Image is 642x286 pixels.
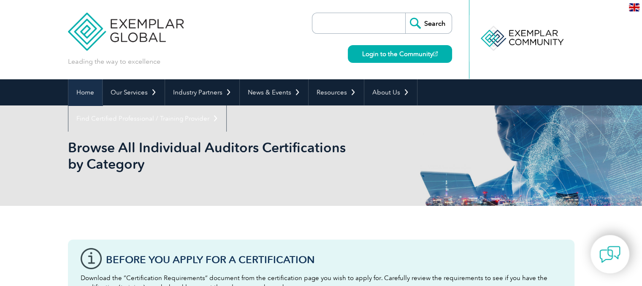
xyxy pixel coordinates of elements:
img: en [629,3,639,11]
a: Home [68,79,102,105]
a: News & Events [240,79,308,105]
a: Login to the Community [348,45,452,63]
img: contact-chat.png [599,244,620,265]
h1: Browse All Individual Auditors Certifications by Category [68,139,392,172]
h3: Before You Apply For a Certification [106,254,562,265]
a: Resources [309,79,364,105]
p: Leading the way to excellence [68,57,160,66]
img: open_square.png [433,51,438,56]
a: Industry Partners [165,79,239,105]
a: Our Services [103,79,165,105]
a: About Us [364,79,417,105]
input: Search [405,13,452,33]
a: Find Certified Professional / Training Provider [68,105,226,132]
